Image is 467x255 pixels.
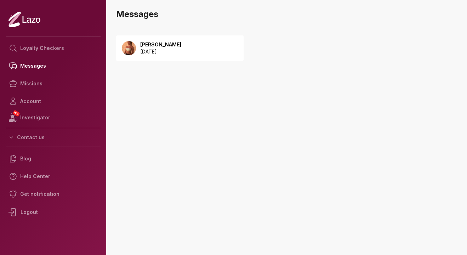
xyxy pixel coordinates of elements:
a: Missions [6,75,101,92]
a: NEWInvestigator [6,110,101,125]
a: Help Center [6,168,101,185]
img: 5dd41377-3645-4864-a336-8eda7bc24f8f [122,41,136,55]
p: [DATE] [140,48,181,55]
a: Messages [6,57,101,75]
a: Account [6,92,101,110]
p: [PERSON_NAME] [140,41,181,48]
div: Logout [6,203,101,221]
h3: Messages [116,8,461,20]
a: Get notification [6,185,101,203]
a: Loyalty Checkers [6,39,101,57]
button: Contact us [6,131,101,144]
a: Blog [6,150,101,168]
span: NEW [12,110,20,117]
